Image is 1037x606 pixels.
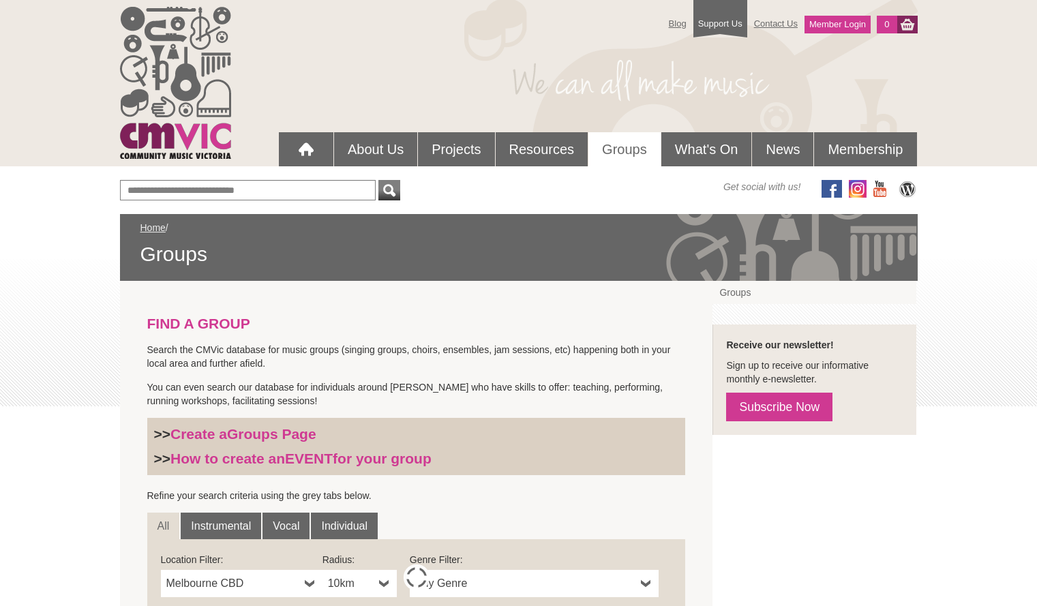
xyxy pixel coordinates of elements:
p: Search the CMVic database for music groups (singing groups, choirs, ensembles, jam sessions, etc)... [147,343,686,370]
span: 10km [328,575,374,592]
strong: EVENT [285,451,333,466]
p: Sign up to receive our informative monthly e-newsletter. [726,359,903,386]
a: News [752,132,813,166]
a: How to create anEVENTfor your group [170,451,432,466]
a: Resources [496,132,588,166]
span: Melbourne CBD [166,575,299,592]
a: Membership [814,132,916,166]
label: Location Filter: [161,553,322,566]
a: Groups [712,281,916,304]
a: What's On [661,132,752,166]
span: Groups [140,241,897,267]
span: Get social with us! [723,180,801,194]
p: Refine your search criteria using the grey tabs below. [147,489,686,502]
a: Create aGroups Page [170,426,316,442]
label: Radius: [322,553,397,566]
a: Subscribe Now [726,393,832,421]
a: Individual [311,513,378,540]
a: All [147,513,180,540]
label: Genre Filter: [410,553,659,566]
a: Instrumental [181,513,261,540]
img: CMVic Blog [897,180,918,198]
h3: >> [154,425,679,443]
a: Blog [662,12,693,35]
span: Any Genre [415,575,635,592]
div: / [140,221,897,267]
a: 0 [877,16,897,33]
img: icon-instagram.png [849,180,867,198]
strong: FIND A GROUP [147,316,250,331]
a: Contact Us [747,12,805,35]
p: You can even search our database for individuals around [PERSON_NAME] who have skills to offer: t... [147,380,686,408]
a: Home [140,222,166,233]
a: About Us [334,132,417,166]
a: Any Genre [410,570,659,597]
strong: Groups Page [227,426,316,442]
a: Vocal [262,513,310,540]
a: Groups [588,132,661,166]
h3: >> [154,450,679,468]
a: Melbourne CBD [161,570,322,597]
a: Projects [418,132,494,166]
a: 10km [322,570,397,597]
strong: Receive our newsletter! [726,339,833,350]
img: cmvic_logo.png [120,7,231,159]
a: Member Login [805,16,871,33]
